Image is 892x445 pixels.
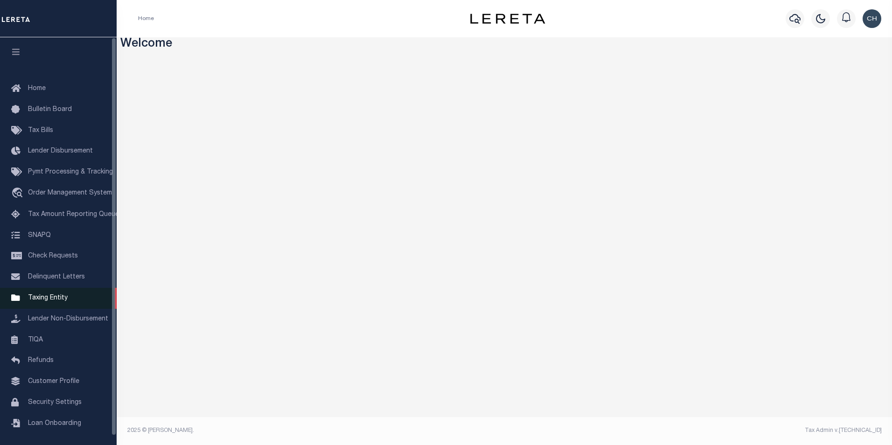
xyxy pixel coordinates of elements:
[120,37,889,52] h3: Welcome
[28,378,79,385] span: Customer Profile
[28,399,82,406] span: Security Settings
[470,14,545,24] img: logo-dark.svg
[511,426,882,435] div: Tax Admin v.[TECHNICAL_ID]
[28,106,72,113] span: Bulletin Board
[28,211,119,218] span: Tax Amount Reporting Queue
[28,127,53,134] span: Tax Bills
[28,274,85,280] span: Delinquent Letters
[28,169,113,175] span: Pymt Processing & Tracking
[28,253,78,259] span: Check Requests
[28,316,108,322] span: Lender Non-Disbursement
[138,14,154,23] li: Home
[28,336,43,343] span: TIQA
[28,85,46,92] span: Home
[28,232,51,238] span: SNAPQ
[11,188,26,200] i: travel_explore
[28,357,54,364] span: Refunds
[28,190,112,196] span: Order Management System
[28,295,68,301] span: Taxing Entity
[28,148,93,154] span: Lender Disbursement
[28,420,81,427] span: Loan Onboarding
[120,426,505,435] div: 2025 © [PERSON_NAME].
[863,9,881,28] img: svg+xml;base64,PHN2ZyB4bWxucz0iaHR0cDovL3d3dy53My5vcmcvMjAwMC9zdmciIHBvaW50ZXItZXZlbnRzPSJub25lIi...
